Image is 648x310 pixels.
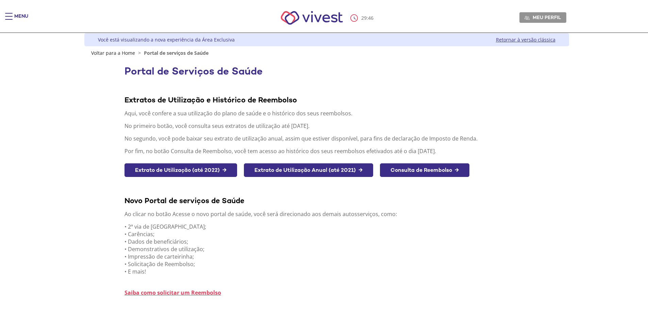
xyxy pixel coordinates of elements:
a: Extrato de Utilização (até 2022) → [124,163,237,177]
a: Meu perfil [519,12,566,22]
a: Retornar à versão clássica [496,36,555,43]
img: Vivest [273,3,350,32]
p: Aqui, você confere a sua utilização do plano de saúde e o histórico dos seus reembolsos. [124,110,529,117]
p: Ao clicar no botão Acesse o novo portal de saúde, você será direcionado aos demais autosserviços,... [124,210,529,218]
a: Saiba como solicitar um Reembolso [124,289,221,296]
div: Novo Portal de serviços de Saúde [124,196,529,205]
h1: Portal de Serviços de Saúde [124,66,529,77]
p: No segundo, você pode baixar seu extrato de utilização anual, assim que estiver disponível, para ... [124,135,529,142]
p: • 2ª via de [GEOGRAPHIC_DATA]; • Carências; • Dados de beneficiários; • Demonstrativos de utiliza... [124,223,529,275]
div: Extratos de Utilização e Histórico de Reembolso [124,95,529,104]
span: Meu perfil [533,14,561,20]
p: Por fim, no botão Consulta de Reembolso, você tem acesso ao histórico dos seus reembolsos efetiva... [124,147,529,155]
img: Meu perfil [525,15,530,20]
span: Portal de serviços de Saúde [144,50,209,56]
a: Consulta de Reembolso → [380,163,469,177]
div: Menu [14,13,28,27]
a: Extrato de Utilização Anual (até 2021) → [244,163,373,177]
span: > [136,50,143,56]
p: No primeiro botão, você consulta seus extratos de utilização até [DATE]. [124,122,529,130]
span: 46 [368,15,373,21]
div: : [350,14,375,22]
span: 29 [361,15,367,21]
div: Você está visualizando a nova experiência da Área Exclusiva [98,36,235,43]
a: Voltar para a Home [91,50,135,56]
